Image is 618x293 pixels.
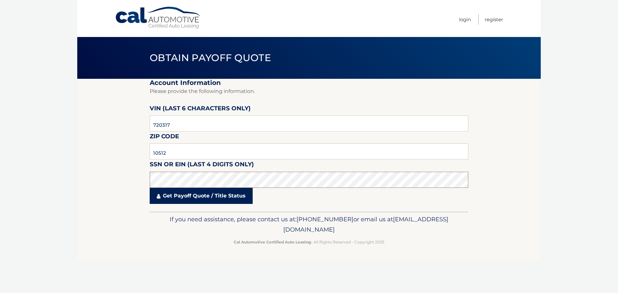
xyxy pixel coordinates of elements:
[485,14,503,25] a: Register
[154,239,464,245] p: - All Rights Reserved - Copyright 2025
[296,215,353,223] span: [PHONE_NUMBER]
[150,160,254,171] label: SSN or EIN (last 4 digits only)
[150,104,251,115] label: VIN (last 6 characters only)
[154,214,464,235] p: If you need assistance, please contact us at: or email us at
[150,132,179,143] label: Zip Code
[150,87,468,96] p: Please provide the following information.
[150,79,468,87] h2: Account Information
[150,188,253,204] a: Get Payoff Quote / Title Status
[150,52,271,64] span: Obtain Payoff Quote
[459,14,471,25] a: Login
[234,240,311,244] strong: Cal Automotive Certified Auto Leasing
[115,6,202,29] a: Cal Automotive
